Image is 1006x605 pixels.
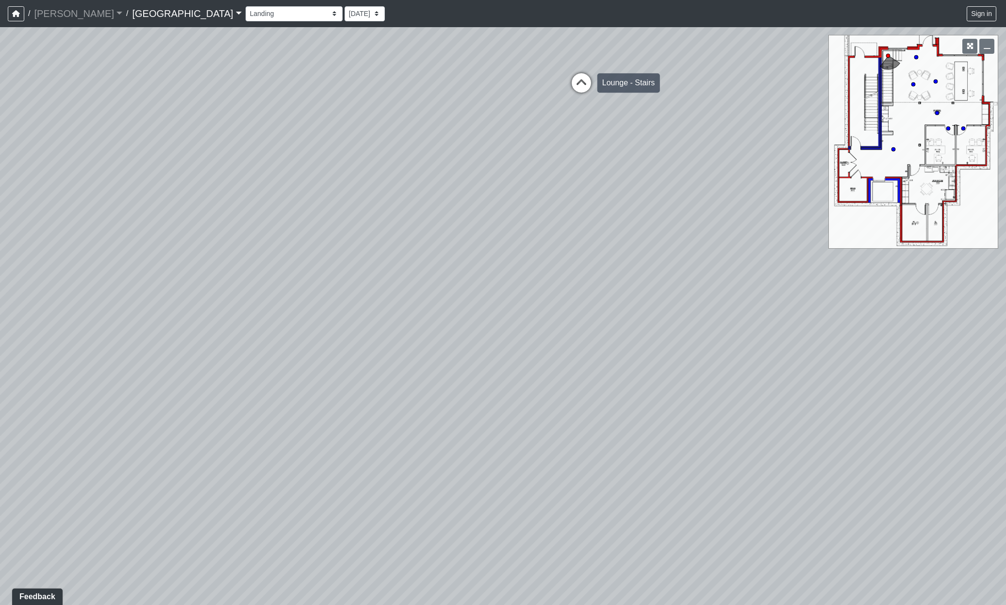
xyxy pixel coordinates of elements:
[122,4,132,23] span: /
[34,4,122,23] a: [PERSON_NAME]
[24,4,34,23] span: /
[597,73,660,93] div: Lounge - Stairs
[132,4,241,23] a: [GEOGRAPHIC_DATA]
[967,6,996,21] button: Sign in
[7,586,65,605] iframe: Ybug feedback widget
